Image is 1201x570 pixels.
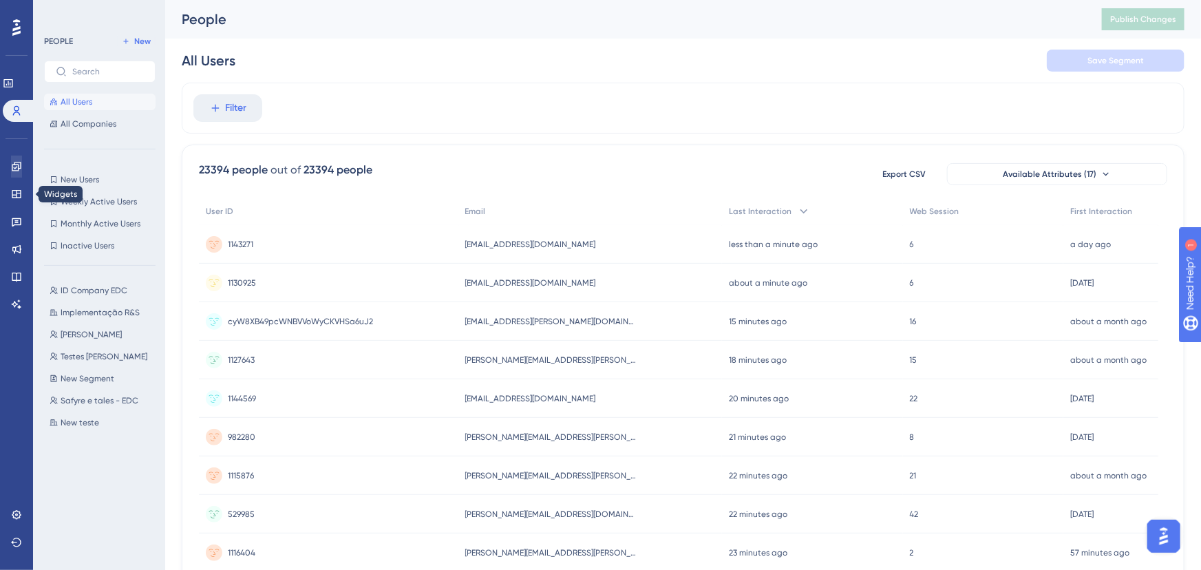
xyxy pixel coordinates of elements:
[44,237,156,254] button: Inactive Users
[910,277,914,288] span: 6
[947,163,1167,185] button: Available Attributes (17)
[910,509,919,520] span: 42
[228,470,254,481] span: 1115876
[465,239,596,250] span: [EMAIL_ADDRESS][DOMAIN_NAME]
[44,370,164,387] button: New Segment
[1143,516,1184,557] iframe: UserGuiding AI Assistant Launcher
[465,316,637,327] span: [EMAIL_ADDRESS][PERSON_NAME][DOMAIN_NAME]
[61,351,147,362] span: Testes [PERSON_NAME]
[1070,355,1147,365] time: about a month ago
[465,355,637,366] span: [PERSON_NAME][EMAIL_ADDRESS][PERSON_NAME][DOMAIN_NAME]
[61,373,114,384] span: New Segment
[61,196,137,207] span: Weekly Active Users
[729,471,787,481] time: 22 minutes ago
[61,307,140,318] span: Implementação R&S
[44,36,73,47] div: PEOPLE
[61,240,114,251] span: Inactive Users
[61,174,99,185] span: New Users
[228,277,256,288] span: 1130925
[870,163,939,185] button: Export CSV
[1070,548,1129,558] time: 57 minutes ago
[228,432,255,443] span: 982280
[1070,394,1094,403] time: [DATE]
[729,355,787,365] time: 18 minutes ago
[193,94,262,122] button: Filter
[32,3,86,20] span: Need Help?
[1070,240,1111,249] time: a day ago
[96,7,100,18] div: 1
[729,278,807,288] time: about a minute ago
[1003,169,1096,180] span: Available Attributes (17)
[44,116,156,132] button: All Companies
[729,240,818,249] time: less than a minute ago
[1070,206,1132,217] span: First Interaction
[910,206,959,217] span: Web Session
[228,509,255,520] span: 529985
[465,206,486,217] span: Email
[1110,14,1176,25] span: Publish Changes
[910,470,917,481] span: 21
[134,36,151,47] span: New
[228,547,255,558] span: 1116404
[465,509,637,520] span: [PERSON_NAME][EMAIL_ADDRESS][DOMAIN_NAME]
[883,169,926,180] span: Export CSV
[61,218,140,229] span: Monthly Active Users
[465,432,637,443] span: [PERSON_NAME][EMAIL_ADDRESS][PERSON_NAME][DOMAIN_NAME]
[465,470,637,481] span: [PERSON_NAME][EMAIL_ADDRESS][PERSON_NAME][DOMAIN_NAME]
[228,393,256,404] span: 1144569
[44,282,164,299] button: ID Company EDC
[226,100,247,116] span: Filter
[72,67,144,76] input: Search
[729,394,789,403] time: 20 minutes ago
[1070,509,1094,519] time: [DATE]
[44,392,164,409] button: Safyre e tales - EDC
[270,162,301,178] div: out of
[465,393,596,404] span: [EMAIL_ADDRESS][DOMAIN_NAME]
[61,118,116,129] span: All Companies
[910,239,914,250] span: 6
[729,509,787,519] time: 22 minutes ago
[1070,432,1094,442] time: [DATE]
[44,326,164,343] button: [PERSON_NAME]
[910,355,917,366] span: 15
[228,355,255,366] span: 1127643
[199,162,268,178] div: 23394 people
[44,94,156,110] button: All Users
[910,393,918,404] span: 22
[910,547,914,558] span: 2
[228,239,253,250] span: 1143271
[44,304,164,321] button: Implementação R&S
[465,547,637,558] span: [PERSON_NAME][EMAIL_ADDRESS][PERSON_NAME][DOMAIN_NAME]
[1070,317,1147,326] time: about a month ago
[729,548,787,558] time: 23 minutes ago
[465,277,596,288] span: [EMAIL_ADDRESS][DOMAIN_NAME]
[228,316,373,327] span: cyW8XB49pcWNBVVoWyCKVHSa6uJ2
[61,417,99,428] span: New teste
[44,414,164,431] button: New teste
[206,206,233,217] span: User ID
[1047,50,1184,72] button: Save Segment
[61,285,127,296] span: ID Company EDC
[44,215,156,232] button: Monthly Active Users
[182,10,1067,29] div: People
[61,395,138,406] span: Safyre e tales - EDC
[910,432,915,443] span: 8
[729,317,787,326] time: 15 minutes ago
[182,51,235,70] div: All Users
[1102,8,1184,30] button: Publish Changes
[729,432,786,442] time: 21 minutes ago
[44,171,156,188] button: New Users
[44,348,164,365] button: Testes [PERSON_NAME]
[44,193,156,210] button: Weekly Active Users
[1087,55,1144,66] span: Save Segment
[729,206,791,217] span: Last Interaction
[61,329,122,340] span: [PERSON_NAME]
[910,316,917,327] span: 16
[117,33,156,50] button: New
[61,96,92,107] span: All Users
[1070,471,1147,481] time: about a month ago
[1070,278,1094,288] time: [DATE]
[304,162,372,178] div: 23394 people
